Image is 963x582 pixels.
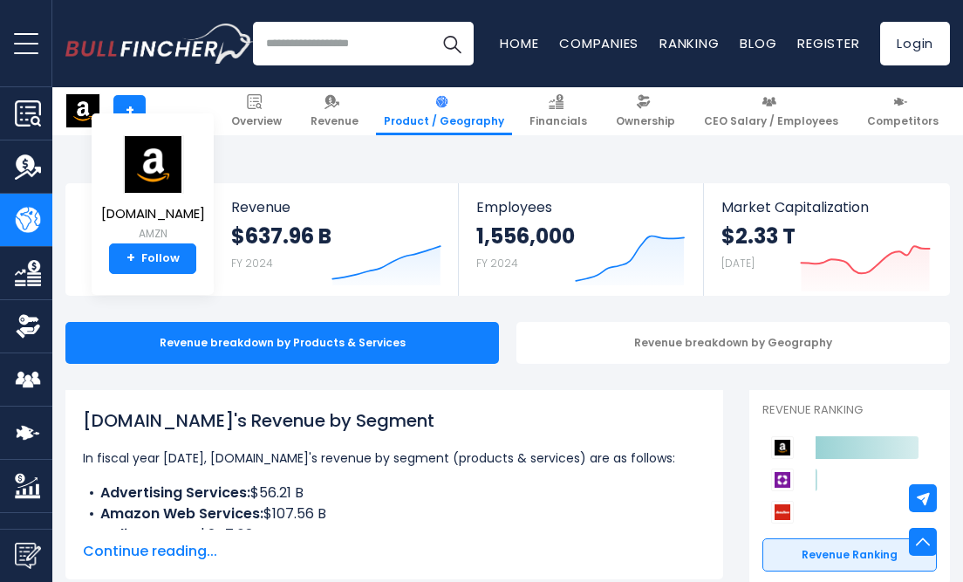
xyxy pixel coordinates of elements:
[223,87,290,135] a: Overview
[500,34,538,52] a: Home
[311,114,359,128] span: Revenue
[65,24,253,64] a: Go to homepage
[100,134,206,243] a: [DOMAIN_NAME] AMZN
[476,223,575,250] strong: 1,556,000
[430,22,474,65] button: Search
[516,322,950,364] div: Revenue breakdown by Geography
[100,483,250,503] b: Advertising Services:
[608,87,683,135] a: Ownership
[126,250,135,266] strong: +
[231,256,273,270] small: FY 2024
[880,22,950,65] a: Login
[231,223,331,250] strong: $637.96 B
[721,256,755,270] small: [DATE]
[303,87,366,135] a: Revenue
[83,524,706,545] li: $247.03 B
[65,322,499,364] div: Revenue breakdown by Products & Services
[762,403,937,418] p: Revenue Ranking
[231,199,441,216] span: Revenue
[83,448,706,469] p: In fiscal year [DATE], [DOMAIN_NAME]'s revenue by segment (products & services) are as follows:
[522,87,595,135] a: Financials
[376,87,512,135] a: Product / Geography
[231,114,282,128] span: Overview
[214,183,459,296] a: Revenue $637.96 B FY 2024
[559,34,639,52] a: Companies
[109,243,196,275] a: +Follow
[771,469,794,491] img: Wayfair competitors logo
[100,524,199,544] b: Online Stores:
[696,87,846,135] a: CEO Salary / Employees
[704,114,838,128] span: CEO Salary / Employees
[83,483,706,503] li: $56.21 B
[616,114,675,128] span: Ownership
[113,95,146,127] a: +
[66,94,99,127] img: AMZN logo
[384,114,504,128] span: Product / Geography
[740,34,776,52] a: Blog
[101,207,205,222] span: [DOMAIN_NAME]
[721,223,796,250] strong: $2.33 T
[123,135,184,194] img: AMZN logo
[859,87,946,135] a: Competitors
[15,313,41,339] img: Ownership
[476,199,685,216] span: Employees
[721,199,931,216] span: Market Capitalization
[762,538,937,572] a: Revenue Ranking
[100,503,263,524] b: Amazon Web Services:
[459,183,702,296] a: Employees 1,556,000 FY 2024
[529,114,587,128] span: Financials
[797,34,859,52] a: Register
[704,183,948,296] a: Market Capitalization $2.33 T [DATE]
[659,34,719,52] a: Ranking
[83,541,706,562] span: Continue reading...
[771,501,794,524] img: AutoZone competitors logo
[83,503,706,524] li: $107.56 B
[83,407,706,434] h1: [DOMAIN_NAME]'s Revenue by Segment
[867,114,939,128] span: Competitors
[771,436,794,459] img: Amazon.com competitors logo
[101,226,205,242] small: AMZN
[65,24,254,64] img: Bullfincher logo
[476,256,518,270] small: FY 2024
